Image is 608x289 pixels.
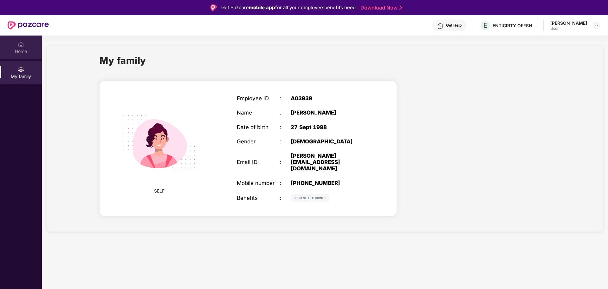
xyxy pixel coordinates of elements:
div: Gender [237,138,280,145]
div: [DEMOGRAPHIC_DATA] [291,138,366,145]
div: Employee ID [237,95,280,102]
div: Date of birth [237,124,280,130]
div: : [280,159,291,165]
img: svg+xml;base64,PHN2ZyBpZD0iSGVscC0zMngzMiIgeG1sbnM9Imh0dHA6Ly93d3cudzMub3JnLzIwMDAvc3ZnIiB3aWR0aD... [437,23,443,29]
div: : [280,195,291,201]
div: : [280,138,291,145]
div: : [280,109,291,116]
div: Benefits [237,195,280,201]
div: A03939 [291,95,366,102]
img: svg+xml;base64,PHN2ZyB3aWR0aD0iMjAiIGhlaWdodD0iMjAiIHZpZXdCb3g9IjAgMCAyMCAyMCIgZmlsbD0ibm9uZSIgeG... [18,66,24,73]
a: Download Now [360,4,400,11]
div: Mobile number [237,180,280,186]
div: : [280,180,291,186]
h1: My family [100,53,146,68]
div: User [550,26,587,31]
span: E [483,22,487,29]
img: svg+xml;base64,PHN2ZyB4bWxucz0iaHR0cDovL3d3dy53My5vcmcvMjAwMC9zdmciIHdpZHRoPSIyMjQiIGhlaWdodD0iMT... [113,96,205,187]
div: Get Help [446,23,462,28]
div: ENTIGRITY OFFSHORE SERVICES LLP [493,23,537,29]
div: : [280,95,291,102]
div: [PHONE_NUMBER] [291,180,366,186]
span: SELF [154,187,165,194]
div: 27 Sept 1998 [291,124,366,130]
div: [PERSON_NAME][EMAIL_ADDRESS][DOMAIN_NAME] [291,153,366,172]
img: svg+xml;base64,PHN2ZyBpZD0iRHJvcGRvd24tMzJ4MzIiIHhtbG5zPSJodHRwOi8vd3d3LnczLm9yZy8yMDAwL3N2ZyIgd2... [594,23,599,28]
div: [PERSON_NAME] [291,109,366,116]
div: Get Pazcare for all your employee benefits need [221,4,356,11]
div: : [280,124,291,130]
img: Stroke [399,4,402,11]
div: Name [237,109,280,116]
strong: mobile app [249,4,275,10]
div: [PERSON_NAME] [550,20,587,26]
img: svg+xml;base64,PHN2ZyB4bWxucz0iaHR0cDovL3d3dy53My5vcmcvMjAwMC9zdmciIHdpZHRoPSIxMjIiIGhlaWdodD0iMj... [291,194,329,202]
div: Email ID [237,159,280,165]
img: Logo [210,4,217,11]
img: svg+xml;base64,PHN2ZyBpZD0iSG9tZSIgeG1sbnM9Imh0dHA6Ly93d3cudzMub3JnLzIwMDAvc3ZnIiB3aWR0aD0iMjAiIG... [18,41,24,48]
img: New Pazcare Logo [8,21,49,30]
